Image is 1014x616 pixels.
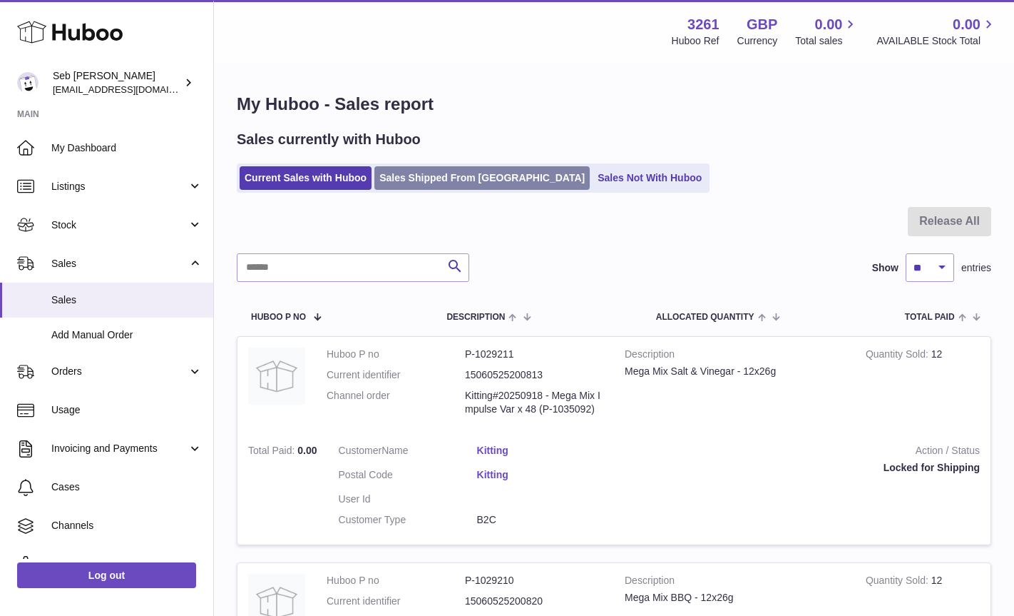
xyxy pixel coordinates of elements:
div: Huboo Ref [672,34,719,48]
a: 0.00 Total sales [795,15,859,48]
dd: B2C [477,513,615,527]
a: Current Sales with Huboo [240,166,372,190]
h1: My Huboo - Sales report [237,93,991,116]
td: 12 [855,337,990,434]
strong: GBP [747,15,777,34]
span: Listings [51,180,188,193]
dt: Postal Code [339,468,477,485]
h2: Sales currently with Huboo [237,130,421,149]
span: My Dashboard [51,141,203,155]
strong: 3261 [687,15,719,34]
span: Huboo P no [251,313,306,322]
span: Total sales [795,34,859,48]
a: 0.00 AVAILABLE Stock Total [876,15,997,48]
dt: Current identifier [327,595,465,608]
span: 0.00 [953,15,980,34]
strong: Action / Status [637,444,980,461]
span: Sales [51,257,188,271]
strong: Quantity Sold [866,348,931,363]
span: Channels [51,519,203,532]
div: Locked for Shipping [637,461,980,475]
dt: Name [339,444,477,461]
span: Stock [51,218,188,232]
img: ecom@bravefoods.co.uk [17,72,39,94]
span: Customer [339,445,382,456]
span: 0.00 [815,15,843,34]
span: Invoicing and Payments [51,442,188,455]
span: [EMAIL_ADDRESS][DOMAIN_NAME] [53,84,210,95]
strong: Quantity Sold [866,575,931,590]
label: Show [872,261,898,275]
a: Log out [17,562,196,588]
span: Cases [51,480,203,494]
span: Total paid [905,313,955,322]
span: Usage [51,403,203,417]
div: Currency [737,34,778,48]
dd: P-1029211 [465,348,603,361]
dt: Customer Type [339,513,477,527]
dt: Huboo P no [327,348,465,361]
dd: 15060525200813 [465,368,603,382]
div: Mega Mix Salt & Vinegar - 12x26g [625,365,844,378]
span: Settings [51,557,203,571]
strong: Total Paid [248,445,297,460]
strong: Description [625,348,844,365]
span: Sales [51,293,203,307]
strong: Description [625,574,844,591]
dd: 15060525200820 [465,595,603,608]
dt: Current identifier [327,368,465,382]
span: ALLOCATED Quantity [656,313,754,322]
img: no-photo.jpg [248,348,305,405]
dt: User Id [339,493,477,506]
a: Kitting [477,444,615,458]
span: entries [961,261,991,275]
a: Sales Not With Huboo [593,166,707,190]
a: Kitting [477,468,615,482]
dt: Huboo P no [327,574,465,587]
a: Sales Shipped From [GEOGRAPHIC_DATA] [374,166,590,190]
span: AVAILABLE Stock Total [876,34,997,48]
dt: Channel order [327,389,465,416]
div: Seb [PERSON_NAME] [53,69,181,96]
dd: Kitting#20250918 - Mega Mix Impulse Var x 48 (P-1035092) [465,389,603,416]
div: Mega Mix BBQ - 12x26g [625,591,844,605]
span: Add Manual Order [51,328,203,342]
span: Orders [51,365,188,378]
dd: P-1029210 [465,574,603,587]
span: Description [446,313,505,322]
span: 0.00 [297,445,317,456]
